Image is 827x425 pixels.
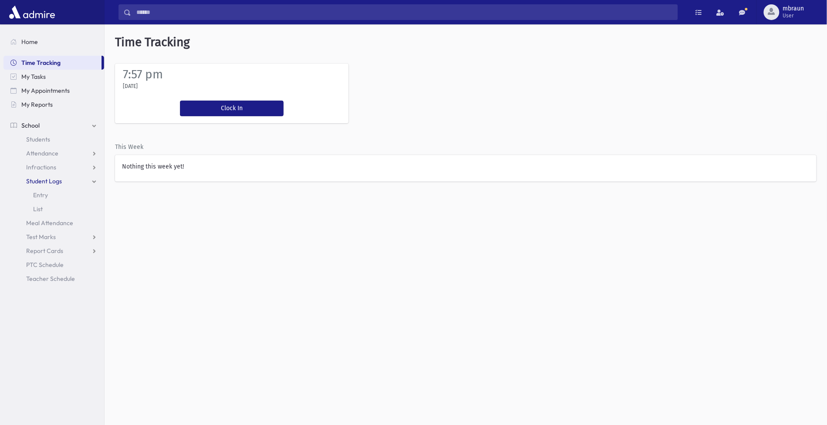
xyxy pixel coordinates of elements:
a: Student Logs [3,174,104,188]
span: Student Logs [26,177,62,185]
label: [DATE] [123,82,138,90]
a: My Reports [3,98,104,111]
a: Entry [3,188,104,202]
a: Meal Attendance [3,216,104,230]
span: My Reports [21,101,53,108]
h5: Time Tracking [105,24,827,60]
span: Report Cards [26,247,63,255]
a: Teacher Schedule [3,272,104,286]
a: Students [3,132,104,146]
a: Test Marks [3,230,104,244]
span: Entry [33,191,48,199]
span: My Tasks [21,73,46,81]
span: Home [21,38,38,46]
span: PTC Schedule [26,261,64,269]
span: Students [26,135,50,143]
a: My Appointments [3,84,104,98]
img: AdmirePro [7,3,57,21]
label: This Week [115,142,143,152]
a: Infractions [3,160,104,174]
a: Home [3,35,104,49]
span: List [33,205,43,213]
a: PTC Schedule [3,258,104,272]
a: Report Cards [3,244,104,258]
span: User [783,12,804,19]
a: My Tasks [3,70,104,84]
span: School [21,121,40,129]
span: Test Marks [26,233,56,241]
button: Clock In [180,101,284,116]
span: Meal Attendance [26,219,73,227]
label: Nothing this week yet! [122,162,184,171]
label: 7:57 pm [123,67,163,81]
a: Time Tracking [3,56,102,70]
span: Attendance [26,149,58,157]
input: Search [131,4,678,20]
span: mbraun [783,5,804,12]
a: School [3,118,104,132]
span: My Appointments [21,87,70,94]
span: Time Tracking [21,59,61,67]
a: List [3,202,104,216]
span: Teacher Schedule [26,275,75,283]
span: Infractions [26,163,56,171]
a: Attendance [3,146,104,160]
